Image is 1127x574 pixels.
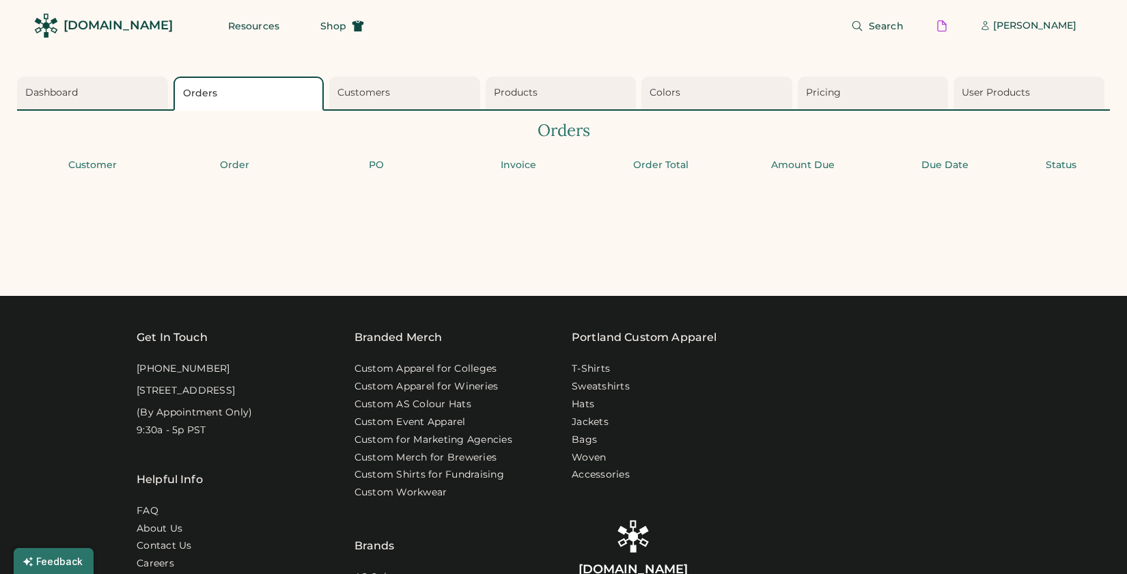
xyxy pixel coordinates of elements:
a: Contact Us [137,539,192,553]
a: About Us [137,522,182,536]
div: Order [167,159,301,172]
a: Portland Custom Apparel [572,329,716,346]
div: [PHONE_NUMBER] [137,362,230,376]
a: Custom for Marketing Agencies [354,433,512,447]
div: Customer [25,159,159,172]
div: Helpful Info [137,471,203,488]
div: Due Date [878,159,1012,172]
div: User Products [962,86,1100,100]
img: Rendered Logo - Screens [617,520,650,553]
div: 9:30a - 5p PST [137,424,206,437]
span: Search [869,21,904,31]
a: Custom Workwear [354,486,447,500]
a: Woven [572,451,606,465]
a: Custom Event Apparel [354,415,466,429]
a: Custom Apparel for Wineries [354,380,499,394]
div: Amount Due [736,159,869,172]
a: Custom Merch for Breweries [354,451,497,465]
div: [DOMAIN_NAME] [64,17,173,34]
button: Shop [304,12,380,40]
a: Custom Apparel for Colleges [354,362,497,376]
div: Order Total [594,159,727,172]
div: Branded Merch [354,329,443,346]
div: [PERSON_NAME] [993,19,1076,33]
a: Custom Shirts for Fundraising [354,468,504,482]
span: Shop [320,21,346,31]
a: Careers [137,557,174,571]
button: Search [835,12,920,40]
div: Colors [650,86,788,100]
div: (By Appointment Only) [137,406,252,420]
div: Orders [183,87,319,100]
a: Sweatshirts [572,380,630,394]
div: Brands [354,504,395,554]
div: Products [494,86,632,100]
div: Pricing [806,86,945,100]
div: Status [1020,159,1102,172]
a: T-Shirts [572,362,610,376]
div: [STREET_ADDRESS] [137,384,235,398]
a: Bags [572,433,597,447]
div: Invoice [451,159,585,172]
a: Custom AS Colour Hats [354,398,471,411]
a: Hats [572,398,594,411]
a: FAQ [137,504,158,518]
button: Resources [212,12,296,40]
div: Orders [17,119,1110,142]
div: Dashboard [25,86,164,100]
div: Customers [337,86,476,100]
img: Rendered Logo - Screens [34,14,58,38]
div: Get In Touch [137,329,208,346]
a: Accessories [572,468,630,482]
a: Jackets [572,415,609,429]
div: PO [309,159,443,172]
